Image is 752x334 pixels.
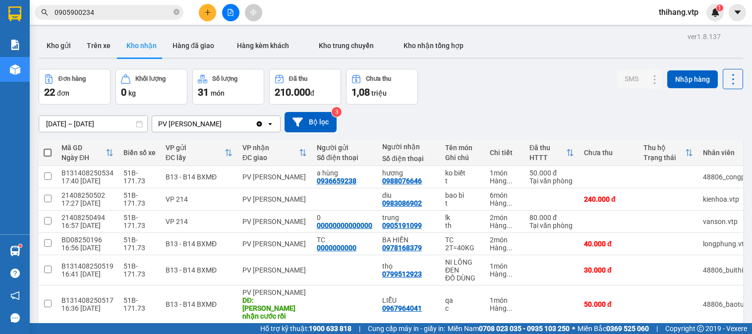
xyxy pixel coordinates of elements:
[529,144,566,152] div: Đã thu
[490,222,520,229] div: Hàng thông thường
[445,144,480,152] div: Tên món
[61,262,114,270] div: B131408250519
[445,304,480,312] div: c
[123,191,156,207] div: 51B-171.73
[310,89,314,97] span: đ
[445,199,480,207] div: t
[174,8,179,17] span: close-circle
[61,296,114,304] div: B131408250517
[242,266,307,274] div: PV [PERSON_NAME]
[19,244,22,247] sup: 1
[44,86,55,98] span: 22
[166,144,225,152] div: VP gửi
[445,214,480,222] div: lk
[116,69,187,105] button: Khối lượng0kg
[275,86,310,98] span: 210.000
[61,222,114,229] div: 16:57 [DATE]
[382,169,435,177] div: hương
[8,6,21,21] img: logo-vxr
[448,323,570,334] span: Miền Nam
[166,195,232,203] div: VP 214
[617,70,646,88] button: SMS
[667,70,718,88] button: Nhập hàng
[57,140,118,166] th: Toggle SortBy
[445,222,480,229] div: th
[10,64,20,75] img: warehouse-icon
[507,270,513,278] span: ...
[490,214,520,222] div: 2 món
[289,75,307,82] div: Đã thu
[382,143,435,151] div: Người nhận
[445,274,480,282] div: ĐỒ DÙNG
[638,140,698,166] th: Toggle SortBy
[242,195,307,203] div: PV [PERSON_NAME]
[41,9,48,16] span: search
[161,140,237,166] th: Toggle SortBy
[237,140,312,166] th: Toggle SortBy
[366,75,391,82] div: Chưa thu
[61,154,106,162] div: Ngày ĐH
[319,42,374,50] span: Kho trung chuyển
[317,244,356,252] div: 0000000000
[123,149,156,157] div: Biển số xe
[10,246,20,256] img: warehouse-icon
[490,199,520,207] div: Hàng thông thường
[255,120,263,128] svg: Clear value
[584,149,634,157] div: Chưa thu
[332,107,342,117] sup: 3
[121,86,126,98] span: 0
[371,89,387,97] span: triệu
[166,300,232,308] div: B13 - B14 BXMĐ
[529,154,566,162] div: HTTT
[382,222,422,229] div: 0905191099
[490,296,520,304] div: 1 món
[174,9,179,15] span: close-circle
[317,177,356,185] div: 0936659238
[128,89,136,97] span: kg
[55,7,172,18] input: Tìm tên, số ĐT hoặc mã đơn
[61,191,114,199] div: 21408250502
[39,34,79,57] button: Kho gửi
[445,169,480,177] div: ko biết
[445,191,480,199] div: bao bì
[61,144,106,152] div: Mã GD
[490,262,520,270] div: 1 món
[382,244,422,252] div: 0978168379
[445,236,480,244] div: TC
[651,6,706,18] span: thihang.vtp
[123,169,156,185] div: 51B-171.73
[10,313,20,323] span: message
[507,304,513,312] span: ...
[222,4,239,21] button: file-add
[123,296,156,312] div: 51B-171.73
[578,323,649,334] span: Miền Bắc
[368,323,445,334] span: Cung cấp máy in - giấy in:
[166,154,225,162] div: ĐC lấy
[351,86,370,98] span: 1,08
[242,173,307,181] div: PV [PERSON_NAME]
[211,89,225,97] span: món
[61,177,114,185] div: 17:40 [DATE]
[529,177,574,185] div: Tại văn phòng
[490,191,520,199] div: 6 món
[39,69,111,105] button: Đơn hàng22đơn
[166,240,232,248] div: B13 - B14 BXMĐ
[242,218,307,225] div: PV [PERSON_NAME]
[718,4,721,11] span: 1
[729,4,746,21] button: caret-down
[10,291,20,300] span: notification
[584,240,634,248] div: 40.000 đ
[260,323,351,334] span: Hỗ trợ kỹ thuật:
[166,218,232,225] div: VP 214
[57,89,69,97] span: đơn
[123,214,156,229] div: 51B-171.73
[317,222,372,229] div: 00000000000000
[242,144,299,152] div: VP nhận
[204,9,211,16] span: plus
[118,34,165,57] button: Kho nhận
[237,42,289,50] span: Hàng kèm khách
[445,177,480,185] div: t
[382,191,435,199] div: diu
[445,154,480,162] div: Ghi chú
[61,169,114,177] div: B131408250534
